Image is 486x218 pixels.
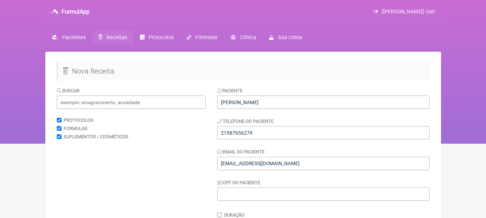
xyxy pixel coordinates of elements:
a: Pacientes [45,31,92,45]
label: Formulas [64,126,87,131]
a: ([PERSON_NAME]) Sair [373,9,435,15]
label: Suplementos / Cosméticos [64,134,128,139]
a: Sua Conta [263,31,308,45]
span: Sua Conta [278,34,302,41]
span: ([PERSON_NAME]) Sair [381,9,435,15]
h2: Nova Receita [57,61,430,81]
label: Duração [224,212,245,218]
input: exemplo: emagrecimento, ansiedade [57,96,206,109]
label: Buscar [57,88,80,93]
label: Telefone do Paciente [217,119,274,124]
span: Pacientes [62,34,86,41]
a: Protocolos [133,31,180,45]
h3: FormulApp [62,8,90,15]
label: Email do Paciente [217,149,265,154]
label: Protocolos [64,117,94,123]
label: Paciente [217,88,243,93]
label: CPF do Paciente [217,180,260,185]
span: Receitas [106,34,127,41]
a: Clínica [224,31,263,45]
a: Receitas [92,31,133,45]
span: Protocolos [149,34,174,41]
span: Clínica [240,34,256,41]
span: Fórmulas [195,34,217,41]
a: Fórmulas [180,31,224,45]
